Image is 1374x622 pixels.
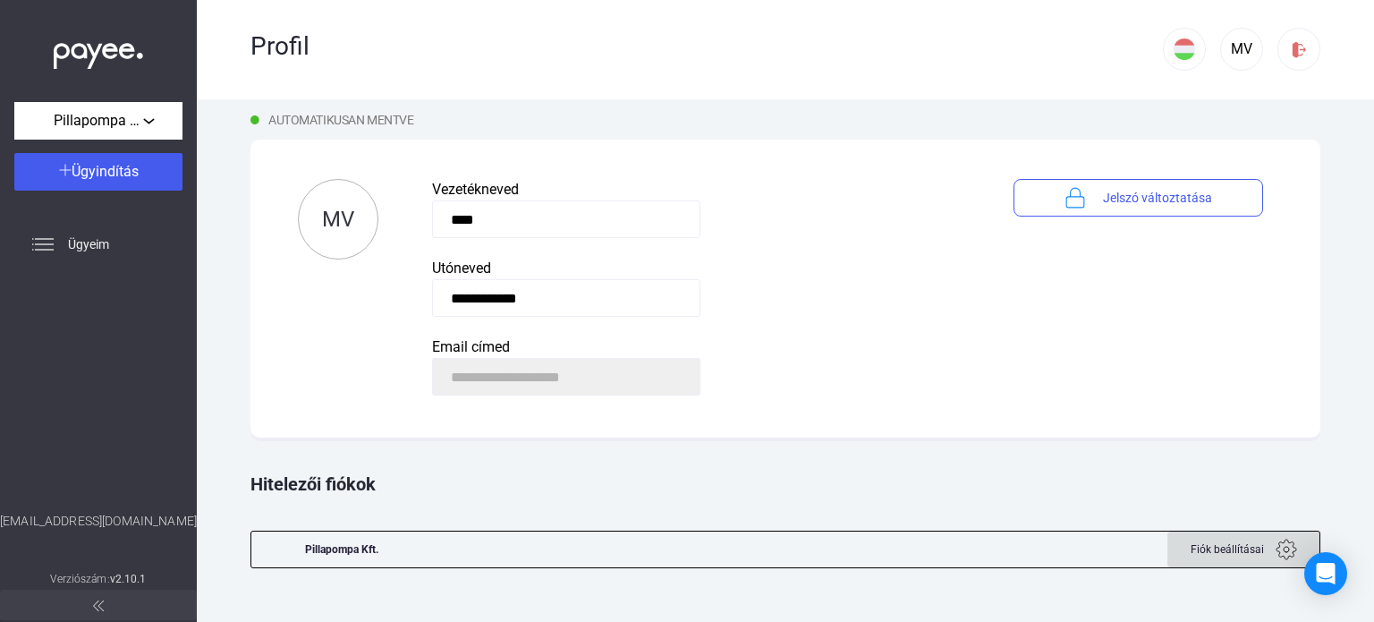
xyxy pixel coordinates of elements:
img: HU [1174,38,1195,60]
div: Pillapompa Kft. [305,532,378,567]
img: gear.svg [1276,539,1297,560]
img: white-payee-white-dot.svg [54,33,143,70]
span: Ügyeim [68,234,109,255]
button: Pillapompa Kft. [14,102,182,140]
img: plus-white.svg [59,164,72,176]
button: MV [1220,28,1263,71]
img: list.svg [32,234,54,255]
img: logout-red [1290,40,1309,59]
div: Email címed [432,337,960,358]
span: Jelszó változtatása [1103,187,1212,209]
button: logout-red [1277,28,1320,71]
div: Vezetékneved [432,179,960,200]
span: Automatikusan mentve [268,109,414,131]
button: MV [298,179,378,260]
button: Ügyindítás [14,153,182,191]
div: Profil [250,31,1163,62]
span: Ügyindítás [72,163,139,180]
span: MV [322,207,354,232]
div: Utóneved [432,258,960,279]
strong: v2.10.1 [110,573,147,585]
img: dot-green.svg [250,115,259,124]
div: Open Intercom Messenger [1304,552,1347,595]
button: HU [1163,28,1206,71]
img: lock-blue [1064,187,1086,209]
div: Hitelezői fiókok [250,447,1320,522]
span: Pillapompa Kft. [54,110,143,132]
img: arrow-double-left-grey.svg [93,601,104,611]
span: Fiók beállításai [1191,539,1264,560]
div: MV [1226,38,1257,60]
button: Fiók beállításai [1167,532,1319,567]
button: lock-blueJelszó változtatása [1014,179,1263,217]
